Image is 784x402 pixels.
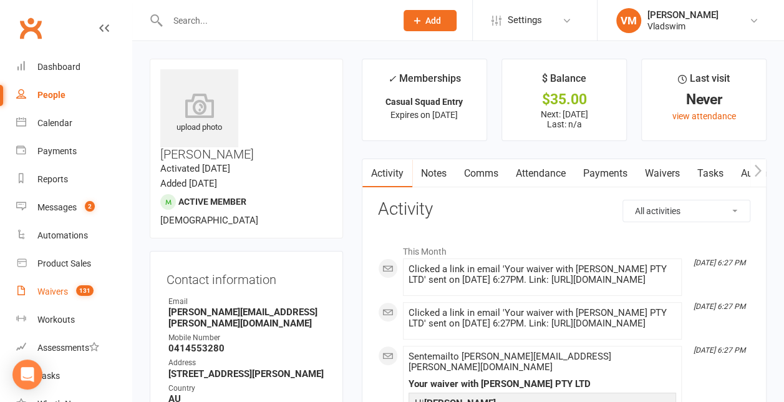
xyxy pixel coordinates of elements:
li: This Month [378,238,750,258]
i: ✓ [388,73,396,85]
div: Email [168,296,326,308]
div: Your waiver with [PERSON_NAME] PTY LTD [409,379,676,390]
a: People [16,81,132,109]
a: Waivers 131 [16,278,132,306]
strong: 0414553280 [168,343,326,354]
strong: [PERSON_NAME][EMAIL_ADDRESS][PERSON_NAME][DOMAIN_NAME] [168,306,326,329]
p: Next: [DATE] Last: n/a [513,109,615,129]
div: Automations [37,230,88,240]
a: Clubworx [15,12,46,44]
a: Product Sales [16,250,132,278]
a: Payments [16,137,132,165]
div: Never [653,93,755,106]
div: Open Intercom Messenger [12,360,42,390]
div: Calendar [37,118,72,128]
span: Expires on [DATE] [390,110,458,120]
div: Vladswim [647,21,719,32]
strong: Casual Squad Entry [385,97,463,107]
div: Clicked a link in email 'Your waiver with [PERSON_NAME] PTY LTD' sent on [DATE] 6:27PM. Link: [UR... [409,308,676,329]
input: Search... [163,12,387,29]
a: Payments [574,159,636,188]
div: upload photo [160,93,238,134]
i: [DATE] 6:27 PM [694,302,745,311]
a: Waivers [636,159,689,188]
div: Last visit [678,71,730,93]
div: [PERSON_NAME] [647,9,719,21]
div: $ Balance [542,71,586,93]
a: Attendance [507,159,574,188]
i: [DATE] 6:27 PM [694,258,745,267]
a: Automations [16,222,132,250]
div: Product Sales [37,258,91,268]
time: Activated [DATE] [160,163,230,174]
div: Workouts [37,315,75,325]
a: Reports [16,165,132,194]
strong: [STREET_ADDRESS][PERSON_NAME] [168,368,326,380]
div: $35.00 [513,93,615,106]
div: Memberships [388,71,461,94]
a: Calendar [16,109,132,137]
a: view attendance [672,111,735,121]
div: Messages [37,202,77,212]
span: [DEMOGRAPHIC_DATA] [160,215,258,226]
div: Reports [37,174,68,184]
div: Mobile Number [168,332,326,344]
i: [DATE] 6:27 PM [694,346,745,355]
button: Add [404,10,457,31]
div: Address [168,357,326,369]
a: Tasks [689,159,732,188]
div: Dashboard [37,62,80,72]
span: 2 [85,201,95,212]
h3: [PERSON_NAME] [160,69,332,161]
div: Country [168,383,326,395]
div: Waivers [37,287,68,297]
a: Workouts [16,306,132,334]
div: People [37,90,65,100]
div: VM [616,8,641,33]
a: Notes [412,159,455,188]
a: Activity [362,159,412,188]
a: Tasks [16,362,132,390]
span: Active member [178,197,246,207]
span: Settings [508,6,542,34]
span: Sent email to [PERSON_NAME][EMAIL_ADDRESS][PERSON_NAME][DOMAIN_NAME] [409,351,611,373]
a: Assessments [16,334,132,362]
a: Comms [455,159,507,188]
a: Dashboard [16,53,132,81]
time: Added [DATE] [160,178,217,189]
div: Assessments [37,343,99,353]
span: 131 [76,285,94,296]
div: Tasks [37,371,60,381]
div: Clicked a link in email 'Your waiver with [PERSON_NAME] PTY LTD' sent on [DATE] 6:27PM. Link: [UR... [409,264,676,285]
div: Payments [37,146,77,156]
h3: Contact information [167,268,326,287]
a: Messages 2 [16,194,132,222]
span: Add [425,16,441,26]
h3: Activity [378,200,750,219]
